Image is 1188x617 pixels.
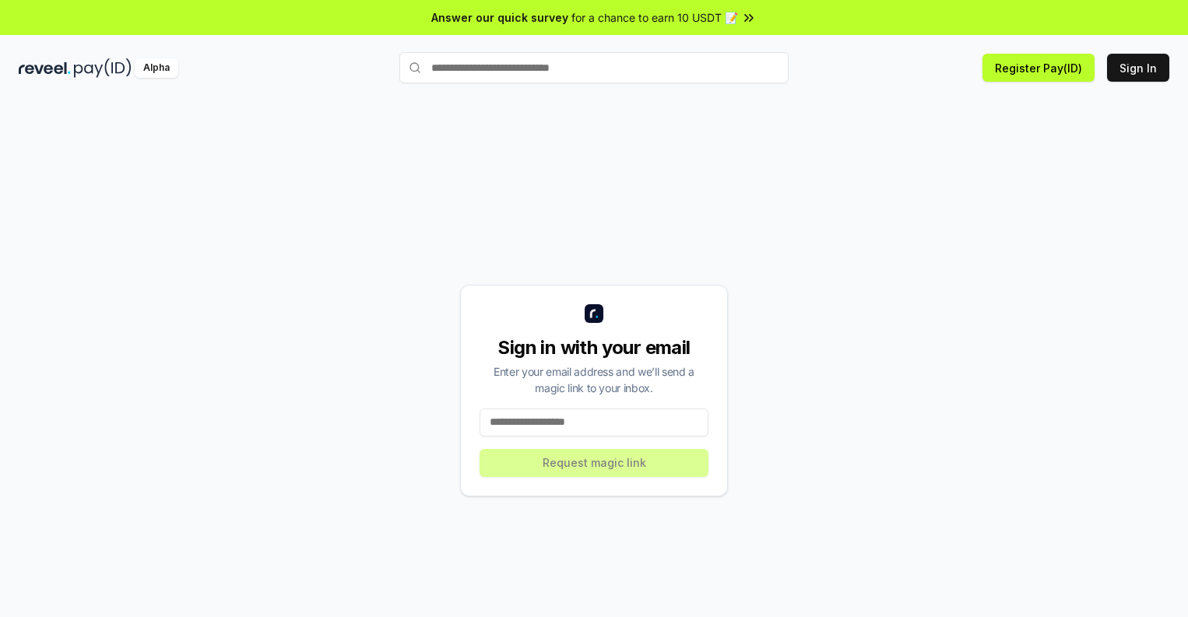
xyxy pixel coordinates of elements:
span: for a chance to earn 10 USDT 📝 [571,9,738,26]
img: pay_id [74,58,132,78]
img: logo_small [585,304,603,323]
div: Sign in with your email [480,335,708,360]
div: Alpha [135,58,178,78]
button: Sign In [1107,54,1169,82]
div: Enter your email address and we’ll send a magic link to your inbox. [480,363,708,396]
img: reveel_dark [19,58,71,78]
button: Register Pay(ID) [982,54,1095,82]
span: Answer our quick survey [431,9,568,26]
